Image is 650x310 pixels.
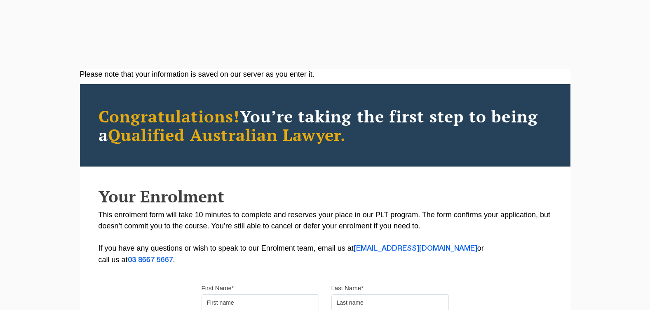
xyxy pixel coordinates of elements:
[331,284,364,292] label: Last Name*
[354,245,477,252] a: [EMAIL_ADDRESS][DOMAIN_NAME]
[99,187,552,205] h2: Your Enrolment
[99,105,240,127] span: Congratulations!
[128,257,173,263] a: 03 8667 5667
[202,284,234,292] label: First Name*
[108,124,346,146] span: Qualified Australian Lawyer.
[99,209,552,266] p: This enrolment form will take 10 minutes to complete and reserves your place in our PLT program. ...
[80,69,570,80] div: Please note that your information is saved on our server as you enter it.
[99,107,552,144] h2: You’re taking the first step to being a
